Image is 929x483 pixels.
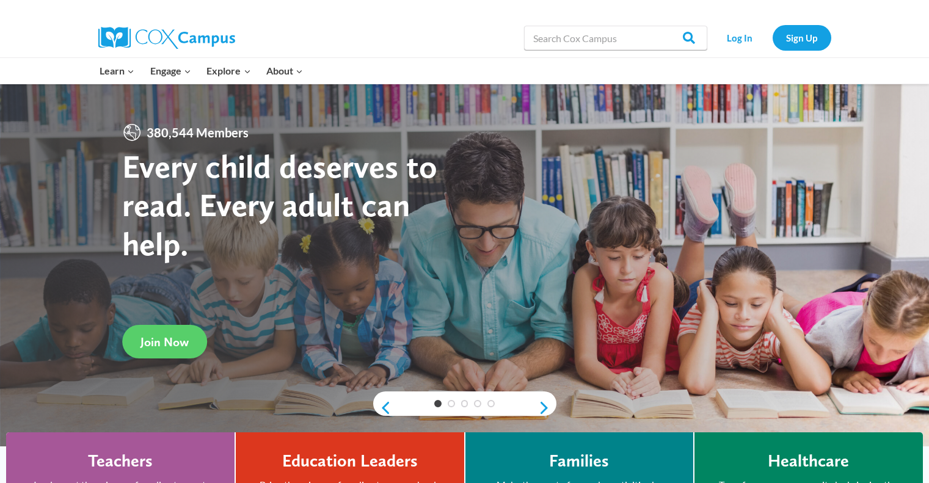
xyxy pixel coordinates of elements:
[474,400,481,407] a: 4
[150,63,191,79] span: Engage
[538,401,556,415] a: next
[487,400,495,407] a: 5
[434,400,442,407] a: 1
[373,396,556,420] div: content slider buttons
[373,401,392,415] a: previous
[713,25,767,50] a: Log In
[768,451,849,471] h4: Healthcare
[122,147,437,263] strong: Every child deserves to read. Every adult can help.
[122,325,207,358] a: Join Now
[282,451,418,471] h4: Education Leaders
[206,63,250,79] span: Explore
[713,25,831,50] nav: Secondary Navigation
[100,63,134,79] span: Learn
[140,335,189,349] span: Join Now
[524,26,707,50] input: Search Cox Campus
[448,400,455,407] a: 2
[92,58,311,84] nav: Primary Navigation
[98,27,235,49] img: Cox Campus
[461,400,468,407] a: 3
[266,63,303,79] span: About
[142,123,253,142] span: 380,544 Members
[549,451,609,471] h4: Families
[88,451,153,471] h4: Teachers
[773,25,831,50] a: Sign Up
